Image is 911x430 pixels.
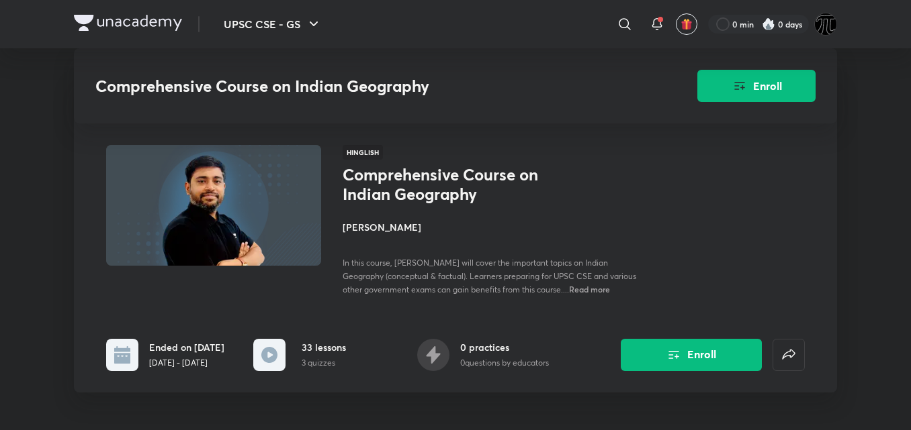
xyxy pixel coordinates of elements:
span: Hinglish [343,145,383,160]
button: Enroll [697,70,816,102]
img: avatar [681,18,693,30]
h6: 0 practices [460,340,549,354]
h6: Ended on [DATE] [149,340,224,354]
button: Enroll [621,339,762,371]
button: false [773,339,805,371]
span: Read more [569,284,610,294]
h6: 33 lessons [302,340,346,354]
img: Watcher [814,13,837,36]
img: streak [762,17,775,31]
h1: Comprehensive Course on Indian Geography [343,165,562,204]
img: Company Logo [74,15,182,31]
p: [DATE] - [DATE] [149,357,224,369]
button: avatar [676,13,697,35]
p: 0 questions by educators [460,357,549,369]
h3: Comprehensive Course on Indian Geography [95,76,621,96]
button: UPSC CSE - GS [216,11,330,38]
h4: [PERSON_NAME] [343,220,644,234]
img: Thumbnail [104,144,323,267]
span: In this course, [PERSON_NAME] will cover the important topics on Indian Geography (conceptual & f... [343,258,636,294]
p: 3 quizzes [302,357,346,369]
a: Company Logo [74,15,182,34]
